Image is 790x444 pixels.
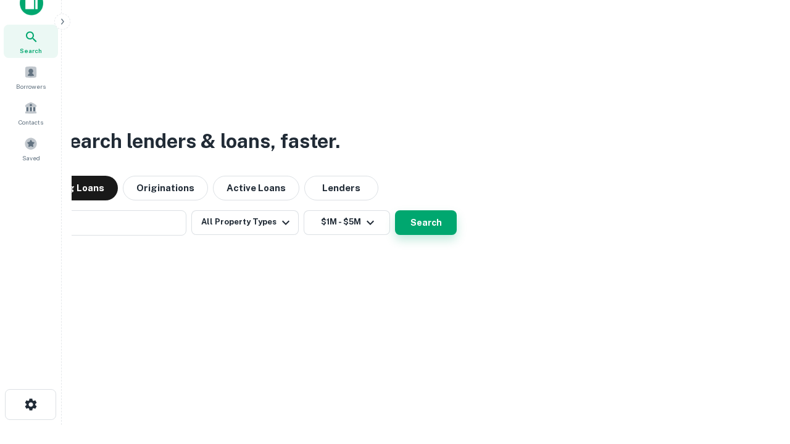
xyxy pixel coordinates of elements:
[191,210,299,235] button: All Property Types
[4,25,58,58] a: Search
[19,117,43,127] span: Contacts
[123,176,208,200] button: Originations
[728,345,790,405] iframe: Chat Widget
[4,96,58,129] a: Contacts
[304,210,390,235] button: $1M - $5M
[213,176,299,200] button: Active Loans
[304,176,378,200] button: Lenders
[4,132,58,165] a: Saved
[4,60,58,94] a: Borrowers
[395,210,457,235] button: Search
[20,46,42,55] span: Search
[22,153,40,163] span: Saved
[56,126,340,156] h3: Search lenders & loans, faster.
[16,81,46,91] span: Borrowers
